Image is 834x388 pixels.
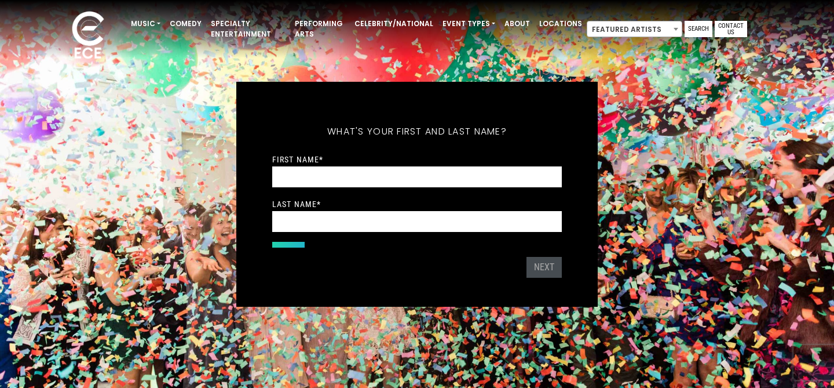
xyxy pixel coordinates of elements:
[272,199,321,209] label: Last Name
[165,14,206,34] a: Comedy
[272,154,323,165] label: First Name
[535,14,587,34] a: Locations
[438,14,500,34] a: Event Types
[59,8,117,64] img: ece_new_logo_whitev2-1.png
[272,111,562,153] h5: What's your first and last name?
[587,21,682,38] span: Featured Artists
[350,14,438,34] a: Celebrity/National
[685,21,712,37] a: Search
[206,14,290,44] a: Specialty Entertainment
[126,14,165,34] a: Music
[715,21,747,37] a: Contact Us
[290,14,350,44] a: Performing Arts
[500,14,535,34] a: About
[587,21,682,37] span: Featured Artists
